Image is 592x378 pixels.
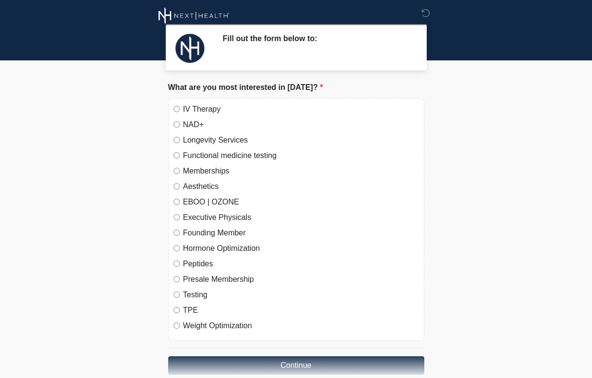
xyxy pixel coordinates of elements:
label: Memberships [183,165,419,177]
label: TPE [183,305,419,316]
label: Testing [183,289,419,301]
input: TPE [173,307,180,313]
label: Longevity Services [183,134,419,146]
label: Aesthetics [183,181,419,192]
input: Hormone Optimization [173,245,180,251]
label: IV Therapy [183,103,419,115]
input: Weight Optimization [173,322,180,329]
input: Functional medicine testing [173,152,180,159]
label: Peptides [183,258,419,270]
input: Longevity Services [173,137,180,143]
label: Functional medicine testing [183,150,419,161]
label: NAD+ [183,119,419,131]
input: Presale Membership [173,276,180,282]
img: Next Health Wellness Logo [159,7,230,24]
input: Aesthetics [173,183,180,189]
label: Weight Optimization [183,320,419,332]
input: Peptides [173,261,180,267]
label: Hormone Optimization [183,243,419,254]
input: Testing [173,291,180,298]
img: Agent Avatar [175,34,204,63]
label: Executive Physicals [183,212,419,223]
input: NAD+ [173,121,180,128]
label: EBOO | OZONE [183,196,419,208]
input: EBOO | OZONE [173,199,180,205]
button: Continue [168,356,424,375]
input: IV Therapy [173,106,180,112]
label: Founding Member [183,227,419,239]
label: Presale Membership [183,274,419,285]
input: Memberships [173,168,180,174]
input: Founding Member [173,230,180,236]
label: What are you most interested in [DATE]? [168,82,323,93]
h2: Fill out the form below to: [223,34,410,43]
input: Executive Physicals [173,214,180,220]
